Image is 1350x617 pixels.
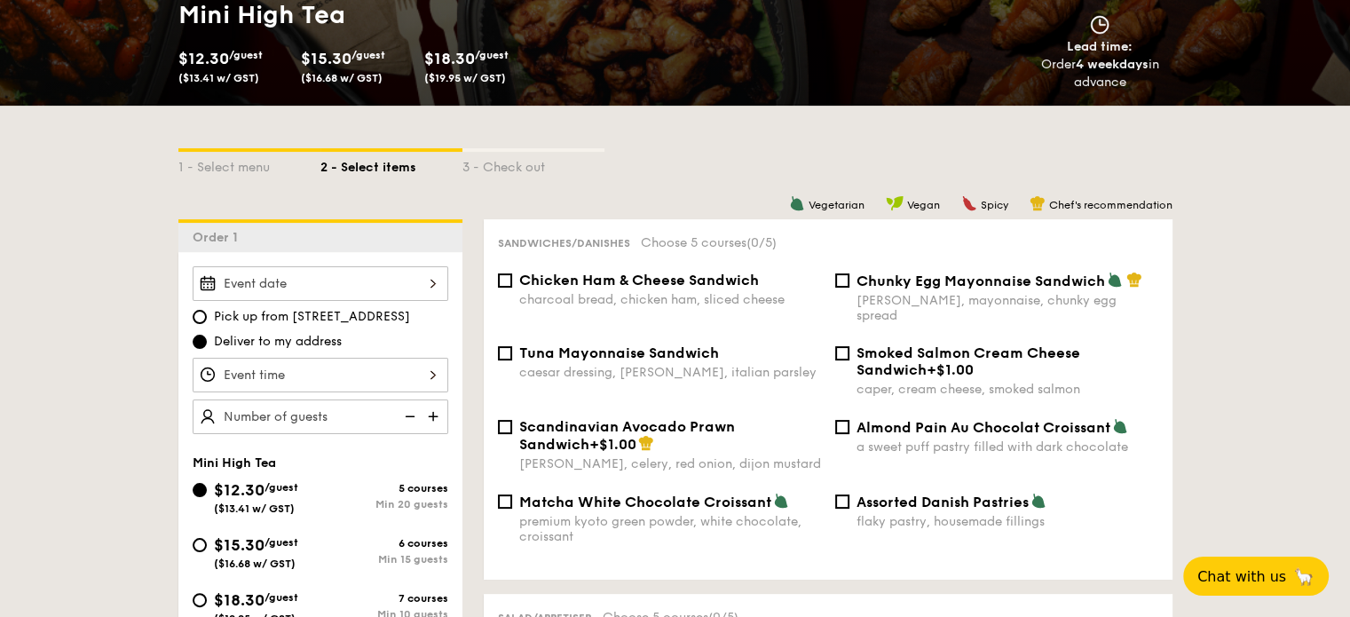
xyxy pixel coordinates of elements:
[193,335,207,349] input: Deliver to my address
[264,536,298,549] span: /guest
[1183,557,1329,596] button: Chat with us🦙
[1107,272,1123,288] img: icon-vegetarian.fe4039eb.svg
[320,592,448,605] div: 7 courses
[1021,56,1180,91] div: Order in advance
[214,308,410,326] span: Pick up from [STREET_ADDRESS]
[857,344,1080,378] span: Smoked Salmon Cream Cheese Sandwich
[857,514,1158,529] div: flaky pastry, housemade fillings
[320,482,448,494] div: 5 courses
[857,382,1158,397] div: caper, cream cheese, smoked salmon
[193,266,448,301] input: Event date
[519,514,821,544] div: premium kyoto green powder, white chocolate, croissant
[641,235,777,250] span: Choose 5 courses
[320,537,448,550] div: 6 courses
[193,593,207,607] input: $18.30/guest($19.95 w/ GST)7 coursesMin 10 guests
[193,310,207,324] input: Pick up from [STREET_ADDRESS]
[462,152,604,177] div: 3 - Check out
[981,199,1008,211] span: Spicy
[214,590,264,610] span: $18.30
[519,292,821,307] div: charcoal bread, chicken ham, sliced cheese
[301,72,383,84] span: ($16.68 w/ GST)
[264,591,298,604] span: /guest
[264,481,298,494] span: /guest
[857,494,1029,510] span: Assorted Danish Pastries
[320,498,448,510] div: Min 20 guests
[1030,195,1046,211] img: icon-chef-hat.a58ddaea.svg
[519,365,821,380] div: caesar dressing, [PERSON_NAME], italian parsley
[1067,39,1133,54] span: Lead time:
[857,273,1105,289] span: Chunky Egg Mayonnaise Sandwich
[961,195,977,211] img: icon-spicy.37a8142b.svg
[519,494,771,510] span: Matcha White Chocolate Croissant
[193,538,207,552] input: $15.30/guest($16.68 w/ GST)6 coursesMin 15 guests
[857,419,1110,436] span: Almond Pain Au Chocolat Croissant
[193,483,207,497] input: $12.30/guest($13.41 w/ GST)5 coursesMin 20 guests
[214,535,264,555] span: $15.30
[424,72,506,84] span: ($19.95 w/ GST)
[1197,568,1286,585] span: Chat with us
[320,152,462,177] div: 2 - Select items
[1076,57,1149,72] strong: 4 weekdays
[857,439,1158,455] div: a sweet puff pastry filled with dark chocolate
[1112,418,1128,434] img: icon-vegetarian.fe4039eb.svg
[519,456,821,471] div: [PERSON_NAME], celery, red onion, dijon mustard
[498,237,630,249] span: Sandwiches/Danishes
[773,493,789,509] img: icon-vegetarian.fe4039eb.svg
[835,346,849,360] input: Smoked Salmon Cream Cheese Sandwich+$1.00caper, cream cheese, smoked salmon
[589,436,636,453] span: +$1.00
[178,72,259,84] span: ($13.41 w/ GST)
[320,553,448,566] div: Min 15 guests
[1030,493,1046,509] img: icon-vegetarian.fe4039eb.svg
[475,49,509,61] span: /guest
[835,420,849,434] input: Almond Pain Au Chocolat Croissanta sweet puff pastry filled with dark chocolate
[1049,199,1172,211] span: Chef's recommendation
[927,361,974,378] span: +$1.00
[229,49,263,61] span: /guest
[214,502,295,515] span: ($13.41 w/ GST)
[178,152,320,177] div: 1 - Select menu
[1086,15,1113,35] img: icon-clock.2db775ea.svg
[424,49,475,68] span: $18.30
[498,346,512,360] input: Tuna Mayonnaise Sandwichcaesar dressing, [PERSON_NAME], italian parsley
[519,344,719,361] span: Tuna Mayonnaise Sandwich
[193,455,276,471] span: Mini High Tea
[498,420,512,434] input: Scandinavian Avocado Prawn Sandwich+$1.00[PERSON_NAME], celery, red onion, dijon mustard
[351,49,385,61] span: /guest
[835,494,849,509] input: Assorted Danish Pastriesflaky pastry, housemade fillings
[214,333,342,351] span: Deliver to my address
[746,235,777,250] span: (0/5)
[422,399,448,433] img: icon-add.58712e84.svg
[214,558,296,570] span: ($16.68 w/ GST)
[193,358,448,392] input: Event time
[638,435,654,451] img: icon-chef-hat.a58ddaea.svg
[857,293,1158,323] div: [PERSON_NAME], mayonnaise, chunky egg spread
[835,273,849,288] input: Chunky Egg Mayonnaise Sandwich[PERSON_NAME], mayonnaise, chunky egg spread
[193,399,448,434] input: Number of guests
[193,230,245,245] span: Order 1
[1293,566,1314,587] span: 🦙
[301,49,351,68] span: $15.30
[498,273,512,288] input: Chicken Ham & Cheese Sandwichcharcoal bread, chicken ham, sliced cheese
[907,199,940,211] span: Vegan
[395,399,422,433] img: icon-reduce.1d2dbef1.svg
[1126,272,1142,288] img: icon-chef-hat.a58ddaea.svg
[789,195,805,211] img: icon-vegetarian.fe4039eb.svg
[214,480,264,500] span: $12.30
[498,494,512,509] input: Matcha White Chocolate Croissantpremium kyoto green powder, white chocolate, croissant
[519,272,759,289] span: Chicken Ham & Cheese Sandwich
[809,199,864,211] span: Vegetarian
[178,49,229,68] span: $12.30
[519,418,735,453] span: Scandinavian Avocado Prawn Sandwich
[886,195,904,211] img: icon-vegan.f8ff3823.svg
